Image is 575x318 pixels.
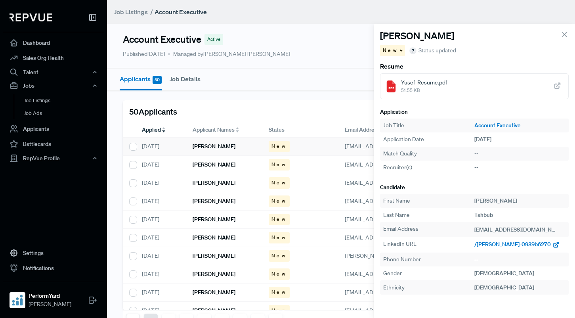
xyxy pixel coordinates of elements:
[186,123,262,138] div: Toggle SortBy
[383,121,474,130] div: Job Title
[271,270,287,278] span: New
[383,225,474,234] div: Email Address
[153,76,162,84] span: 50
[168,50,290,58] span: Managed by [PERSON_NAME] [PERSON_NAME]
[29,300,71,308] span: [PERSON_NAME]
[136,174,186,192] div: [DATE]
[345,179,436,186] span: [EMAIL_ADDRESS][DOMAIN_NAME]
[474,241,551,248] span: /[PERSON_NAME]-0939b6270
[3,151,104,165] button: RepVue Profile
[14,107,115,120] a: Job Ads
[193,180,235,186] h6: [PERSON_NAME]
[29,292,71,300] strong: PerformYard
[11,294,24,307] img: PerformYard
[383,255,474,264] div: Phone Number
[271,161,287,168] span: New
[345,161,436,168] span: [EMAIL_ADDRESS][DOMAIN_NAME]
[129,107,177,116] h5: 50 Applicants
[418,46,456,55] span: Status updated
[114,7,148,17] a: Job Listings
[3,65,104,79] button: Talent
[380,63,569,70] h6: Resume
[271,307,287,314] span: New
[271,234,287,241] span: New
[155,8,207,16] strong: Account Executive
[207,36,220,43] span: Active
[3,261,104,276] a: Notifications
[383,211,474,219] div: Last Name
[271,197,287,205] span: New
[474,149,565,158] div: --
[136,192,186,211] div: [DATE]
[271,179,287,186] span: New
[345,143,436,150] span: [EMAIL_ADDRESS][DOMAIN_NAME]
[3,282,104,312] a: PerformYardPerformYard[PERSON_NAME]
[380,73,569,99] a: Yusef_Resume.pdf51.55 KB
[345,234,436,241] span: [EMAIL_ADDRESS][DOMAIN_NAME]
[380,30,454,42] h4: [PERSON_NAME]
[383,197,474,205] div: First Name
[383,240,474,249] div: LinkedIn URL
[474,135,565,144] div: [DATE]
[474,197,565,205] div: [PERSON_NAME]
[10,13,52,21] img: RepVue
[193,216,235,223] h6: [PERSON_NAME]
[193,126,235,134] span: Applicant Names
[474,226,565,233] span: [EMAIL_ADDRESS][DOMAIN_NAME]
[193,289,235,296] h6: [PERSON_NAME]
[271,143,287,150] span: New
[193,253,235,259] h6: [PERSON_NAME]
[474,211,565,219] div: Tahbub
[3,136,104,151] a: Battlecards
[474,255,565,264] div: --
[345,216,436,223] span: [EMAIL_ADDRESS][DOMAIN_NAME]
[383,163,474,172] div: Recruiter(s)
[136,265,186,284] div: [DATE]
[3,50,104,65] a: Sales Org Health
[345,270,436,278] span: [EMAIL_ADDRESS][DOMAIN_NAME]
[474,241,560,248] a: /[PERSON_NAME]-0939b6270
[474,121,565,130] a: Account Executive
[345,197,436,205] span: [EMAIL_ADDRESS][DOMAIN_NAME]
[383,135,474,144] div: Application Date
[120,69,162,90] button: Applicants
[345,307,436,314] span: [EMAIL_ADDRESS][DOMAIN_NAME]
[380,109,569,115] h6: Application
[170,69,201,89] button: Job Details
[3,35,104,50] a: Dashboard
[193,143,235,150] h6: [PERSON_NAME]
[3,79,104,92] button: Jobs
[271,289,287,296] span: New
[193,307,235,314] h6: [PERSON_NAME]
[271,252,287,259] span: New
[193,234,235,241] h6: [PERSON_NAME]
[193,271,235,278] h6: [PERSON_NAME]
[142,126,161,134] span: Applied
[345,252,478,259] span: [PERSON_NAME][EMAIL_ADDRESS][DOMAIN_NAME]
[193,198,235,205] h6: [PERSON_NAME]
[345,289,436,296] span: [EMAIL_ADDRESS][DOMAIN_NAME]
[136,229,186,247] div: [DATE]
[474,284,565,292] div: [DEMOGRAPHIC_DATA]
[136,156,186,174] div: [DATE]
[345,126,380,134] span: Email Address
[3,121,104,136] a: Applicants
[269,126,285,134] span: Status
[380,184,569,191] h6: Candidate
[383,269,474,278] div: Gender
[136,284,186,302] div: [DATE]
[123,50,165,58] p: Published [DATE]
[401,79,447,87] span: Yusef_Resume.pdf
[474,164,478,171] span: --
[383,149,474,158] div: Match Quality
[136,211,186,229] div: [DATE]
[271,216,287,223] span: New
[14,94,115,107] a: Job Listings
[383,47,398,54] span: New
[383,284,474,292] div: Ethnicity
[474,269,565,278] div: [DEMOGRAPHIC_DATA]
[136,123,186,138] div: Toggle SortBy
